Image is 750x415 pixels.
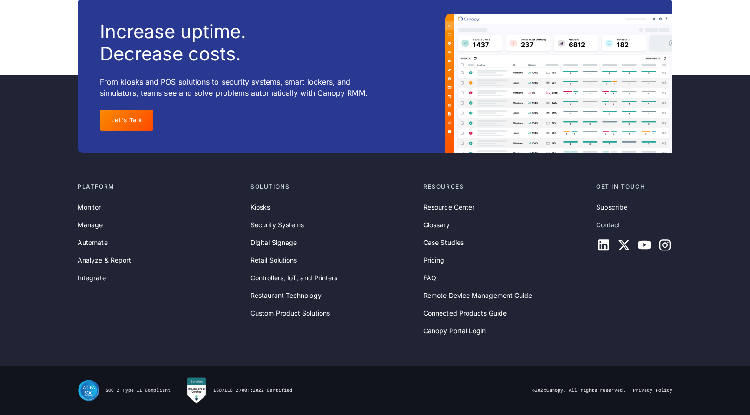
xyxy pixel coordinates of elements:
[596,183,672,191] div: Get in touch
[250,220,304,230] a: Security Systems
[100,76,386,99] p: From kiosks and POS solutions to security systems, smart lockers, and simulators, teams see and s...
[213,387,292,394] div: ISO/IEC 27001:2022 Certified
[250,308,330,318] a: Custom Product Solutions
[423,220,450,230] a: Glossary
[100,20,246,65] h3: Increase uptime. Decrease costs.
[250,255,297,265] a: Retail Solutions
[423,202,474,212] a: Resource Center
[78,273,106,283] a: Integrate
[423,255,445,265] a: Pricing
[250,202,270,212] a: Kiosks
[250,237,297,248] a: Digital Signage
[532,387,625,394] div: © Canopy. All rights reserved.
[445,14,672,153] img: A Canopy dashboard example
[596,220,621,230] a: Contact
[250,273,337,283] a: Controllers, IoT, and Printers
[633,387,672,394] a: Privacy Policy
[105,387,171,394] div: SOC 2 Type II Compliant
[423,183,589,191] div: Resources
[78,237,108,248] a: Automate
[423,290,532,301] a: Remote Device Management Guide
[423,273,436,283] a: FAQ
[100,110,153,131] a: Let's Talk
[78,202,101,212] a: Monitor
[78,379,100,402] img: SOC II Type II Compliance Certification for Canopy Remote Device Management
[250,183,416,191] div: Solutions
[535,387,546,393] span: 2025
[78,183,243,191] div: Platform
[78,255,131,265] a: Analyze & Report
[423,326,486,336] a: Canopy Portal Login
[423,308,507,318] a: Connected Products Guide
[423,237,464,248] a: Case Studies
[596,202,627,212] a: Subscribe
[78,220,103,230] a: Manage
[250,290,322,301] a: Restaurant Technology
[185,377,208,404] img: Canopy RMM is Sensiba Certified for ISO/IEC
